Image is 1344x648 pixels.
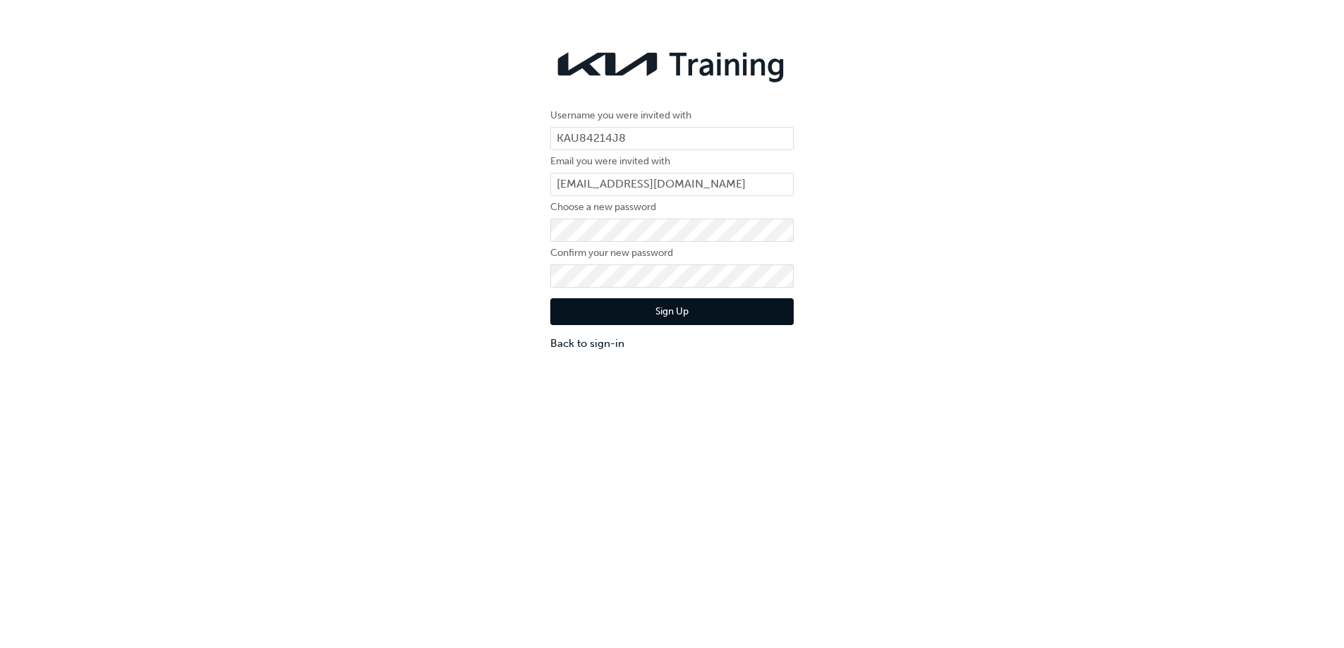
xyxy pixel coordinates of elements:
label: Username you were invited with [550,107,794,124]
label: Choose a new password [550,199,794,216]
img: kia-training [550,42,794,86]
input: Username [550,127,794,151]
a: Back to sign-in [550,336,794,352]
button: Sign Up [550,298,794,325]
label: Email you were invited with [550,153,794,170]
label: Confirm your new password [550,245,794,262]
